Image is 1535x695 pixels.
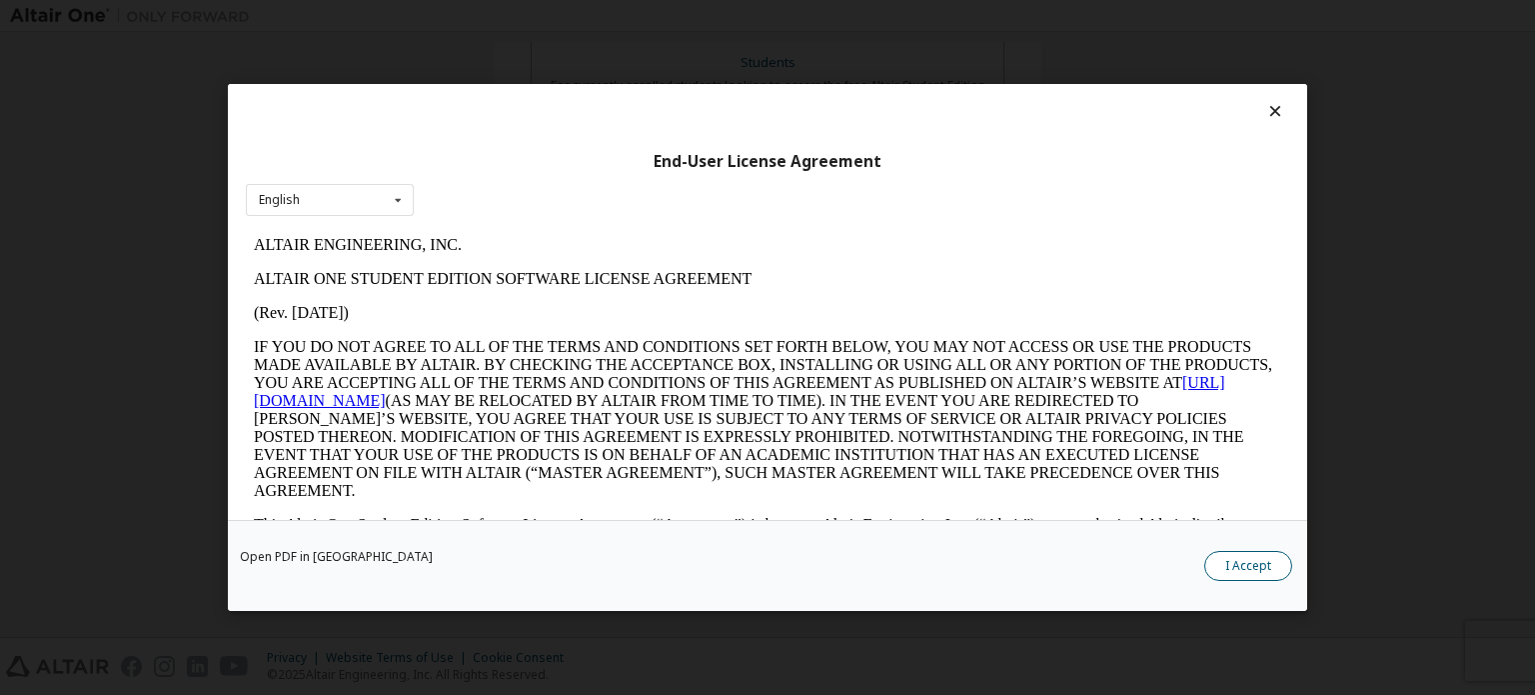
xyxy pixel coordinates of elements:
[1204,551,1292,581] button: I Accept
[8,76,1035,94] p: (Rev. [DATE])
[8,8,1035,26] p: ALTAIR ENGINEERING, INC.
[240,551,433,563] a: Open PDF in [GEOGRAPHIC_DATA]
[8,288,1035,378] p: This Altair One Student Edition Software License Agreement (“Agreement”) is between Altair Engine...
[8,42,1035,60] p: ALTAIR ONE STUDENT EDITION SOFTWARE LICENSE AGREEMENT
[8,146,979,181] a: [URL][DOMAIN_NAME]
[8,110,1035,272] p: IF YOU DO NOT AGREE TO ALL OF THE TERMS AND CONDITIONS SET FORTH BELOW, YOU MAY NOT ACCESS OR USE...
[246,152,1289,172] div: End-User License Agreement
[259,194,300,206] div: English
